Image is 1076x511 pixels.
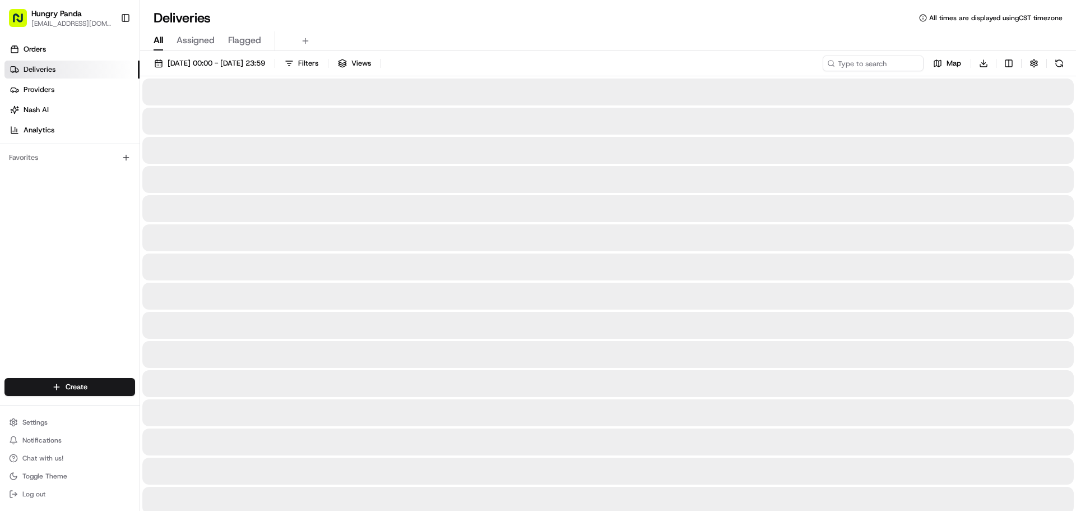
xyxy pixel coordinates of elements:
span: Create [66,382,87,392]
button: Create [4,378,135,396]
button: Toggle Theme [4,468,135,484]
button: Log out [4,486,135,502]
a: Nash AI [4,101,140,119]
span: Notifications [22,436,62,445]
button: Refresh [1051,56,1067,71]
span: Assigned [177,34,215,47]
span: Orders [24,44,46,54]
button: Views [333,56,376,71]
button: [EMAIL_ADDRESS][DOMAIN_NAME] [31,19,112,28]
button: Filters [280,56,323,71]
button: Map [928,56,966,71]
div: Favorites [4,149,135,167]
button: Hungry Panda [31,8,82,19]
span: All times are displayed using CST timezone [929,13,1063,22]
button: Hungry Panda[EMAIL_ADDRESS][DOMAIN_NAME] [4,4,116,31]
span: Providers [24,85,54,95]
h1: Deliveries [154,9,211,27]
a: Orders [4,40,140,58]
a: Analytics [4,121,140,139]
button: [DATE] 00:00 - [DATE] 23:59 [149,56,270,71]
span: Settings [22,418,48,427]
a: Deliveries [4,61,140,79]
span: [DATE] 00:00 - [DATE] 23:59 [168,58,265,68]
input: Type to search [823,56,924,71]
span: Analytics [24,125,54,135]
span: Chat with us! [22,454,63,463]
span: Nash AI [24,105,49,115]
button: Settings [4,415,135,430]
button: Chat with us! [4,450,135,466]
span: Toggle Theme [22,472,67,481]
span: Flagged [228,34,261,47]
span: Views [351,58,371,68]
a: Providers [4,81,140,99]
span: Deliveries [24,65,55,75]
span: Map [947,58,961,68]
span: Log out [22,490,45,499]
span: All [154,34,163,47]
span: Filters [298,58,318,68]
button: Notifications [4,432,135,448]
